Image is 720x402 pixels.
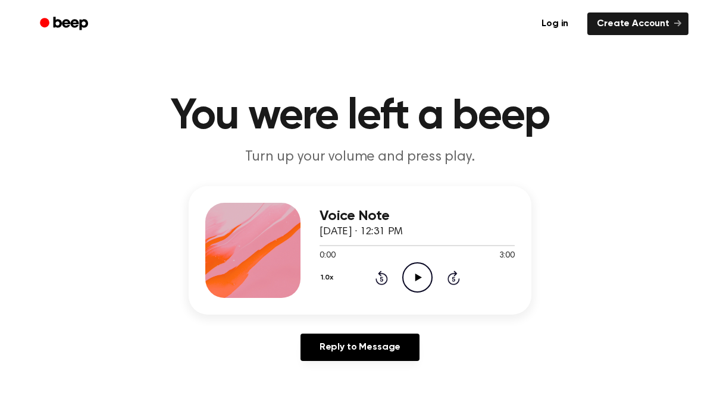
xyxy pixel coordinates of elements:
a: Log in [530,10,580,37]
span: 0:00 [320,250,335,262]
a: Reply to Message [300,334,420,361]
h3: Voice Note [320,208,515,224]
span: 3:00 [499,250,515,262]
h1: You were left a beep [55,95,665,138]
button: 1.0x [320,268,337,288]
a: Beep [32,12,99,36]
p: Turn up your volume and press play. [132,147,588,167]
span: [DATE] · 12:31 PM [320,227,403,237]
a: Create Account [587,12,688,35]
